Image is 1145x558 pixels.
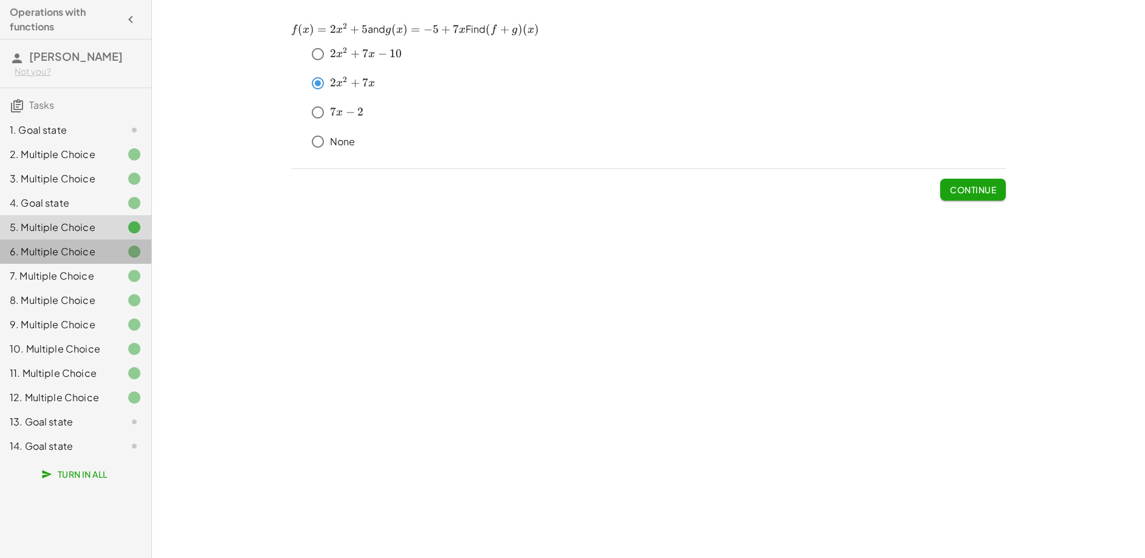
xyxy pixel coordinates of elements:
span: 10 [390,47,402,60]
span: x [303,24,309,35]
i: Task finished. [127,342,142,356]
span: − [424,22,433,36]
button: Turn In All [34,463,117,485]
span: 7 [330,105,336,119]
span: Tasks [29,98,54,111]
span: ) [403,22,408,36]
span: x [528,24,534,35]
div: Not you? [15,66,142,78]
span: g [385,24,391,35]
div: 11. Multiple Choice [10,366,108,381]
i: Task finished. [127,220,142,235]
span: 2 [357,105,363,119]
div: 5. Multiple Choice [10,220,108,235]
span: ( [298,22,303,36]
i: Task finished. [127,196,142,210]
span: + [351,47,360,60]
span: x [368,49,375,60]
span: 5 [362,22,368,36]
span: Continue [950,184,996,195]
span: f [291,24,297,35]
div: 12. Multiple Choice [10,390,108,405]
i: Task finished. [127,269,142,283]
p: None [330,135,356,149]
span: − [378,47,387,60]
span: 2 [330,22,336,36]
span: 5 [433,22,439,36]
div: 1. Goal state [10,123,108,137]
i: Task finished. [127,366,142,381]
div: 6. Multiple Choice [10,244,108,259]
div: 14. Goal state [10,439,108,453]
i: Task not started. [127,123,142,137]
span: 2 [330,47,336,60]
i: Task finished. [127,390,142,405]
span: ) [534,22,539,36]
span: 7 [362,47,368,60]
i: Task finished. [127,244,142,259]
span: = [317,22,326,36]
p: and Find [291,22,1006,37]
span: 2 [330,76,336,89]
span: 7 [453,22,459,36]
h4: Operations with functions [10,5,120,34]
div: 9. Multiple Choice [10,317,108,332]
span: x [368,78,375,89]
span: + [500,22,509,36]
span: = [411,22,420,36]
span: [PERSON_NAME] [29,49,123,63]
span: x [459,24,466,35]
div: 7. Multiple Choice [10,269,108,283]
span: x [336,24,343,35]
button: Continue [940,179,1006,201]
div: 8. Multiple Choice [10,293,108,308]
div: 3. Multiple Choice [10,171,108,186]
span: ( [523,22,528,36]
span: g [512,24,517,35]
div: 13. Goal state [10,415,108,429]
span: x [396,24,403,35]
span: ) [518,22,523,36]
span: 2 [343,75,347,84]
span: Turn In All [44,469,108,480]
div: 2. Multiple Choice [10,147,108,162]
span: 7 [362,76,368,89]
i: Task finished. [127,147,142,162]
span: ( [391,22,396,36]
span: ( [486,22,490,36]
i: Task not started. [127,415,142,429]
span: + [441,22,450,36]
span: + [350,22,359,36]
div: 10. Multiple Choice [10,342,108,356]
span: 2 [343,21,347,31]
i: Task finished. [127,293,142,308]
i: Task not started. [127,439,142,453]
div: 4. Goal state [10,196,108,210]
span: f [490,24,496,35]
span: x [336,107,343,118]
span: 2 [343,46,347,55]
i: Task finished. [127,171,142,186]
span: − [346,105,355,119]
span: + [351,76,360,89]
span: x [336,78,343,89]
i: Task finished. [127,317,142,332]
span: x [336,49,343,60]
span: ) [309,22,314,36]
